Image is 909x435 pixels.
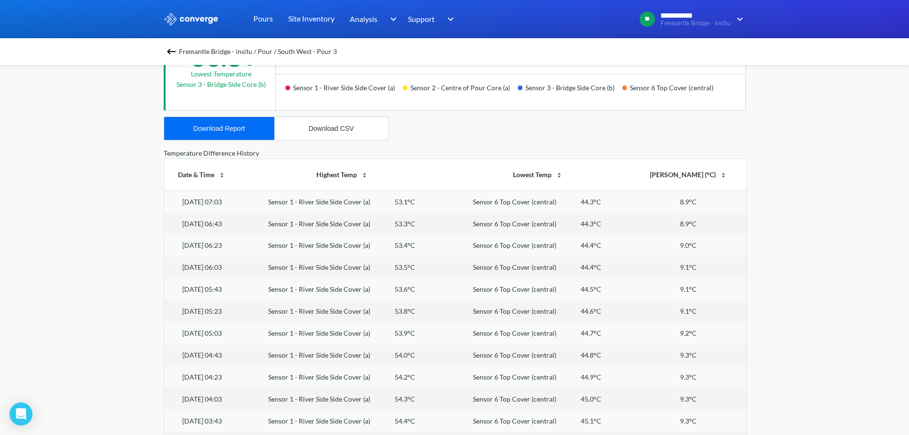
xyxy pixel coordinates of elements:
[581,197,601,207] div: 44.3°C
[581,372,601,382] div: 44.9°C
[473,416,556,426] div: Sensor 6 Top Cover (central)
[631,322,746,344] td: 9.2°C
[631,366,746,388] td: 9.3°C
[164,256,240,278] td: [DATE] 06:03
[164,234,240,256] td: [DATE] 06:23
[164,300,240,322] td: [DATE] 05:23
[473,394,556,404] div: Sensor 6 Top Cover (central)
[631,344,746,366] td: 9.3°C
[581,306,601,317] div: 44.6°C
[361,171,368,179] img: sort-icon.svg
[518,80,622,103] div: Sensor 3 - Bridge Side Core (b)
[395,306,415,317] div: 53.8°C
[274,117,388,140] button: Download CSV
[631,213,746,235] td: 8.9°C
[395,372,415,382] div: 54.2°C
[581,350,601,361] div: 44.8°C
[473,197,556,207] div: Sensor 6 Top Cover (central)
[473,219,556,229] div: Sensor 6 Top Cover (central)
[164,322,240,344] td: [DATE] 05:03
[720,171,727,179] img: sort-icon.svg
[164,344,240,366] td: [DATE] 04:43
[10,403,32,425] div: Open Intercom Messenger
[395,284,415,295] div: 53.6°C
[268,219,370,229] div: Sensor 1 - River Side Side Cover (a)
[193,125,245,132] div: Download Report
[622,80,721,103] div: Sensor 6 Top Cover (central)
[309,125,354,132] div: Download CSV
[164,366,240,388] td: [DATE] 04:23
[581,416,601,426] div: 45.1°C
[631,388,746,410] td: 9.3°C
[285,80,403,103] div: Sensor 1 - River Side Side Cover (a)
[268,350,370,361] div: Sensor 1 - River Side Side Cover (a)
[581,262,601,273] div: 44.4°C
[164,159,240,191] th: Date & Time
[631,234,746,256] td: 9.0°C
[631,256,746,278] td: 9.1°C
[631,191,746,212] td: 8.9°C
[268,240,370,251] div: Sensor 1 - River Side Side Cover (a)
[555,171,563,179] img: sort-icon.svg
[731,13,746,25] img: downArrow.svg
[395,240,415,251] div: 53.4°C
[660,20,731,27] span: Fremantle Bridge - insitu
[179,45,337,58] span: Fremantle Bridge - insitu / Pour / South West - Pour 3
[395,328,415,339] div: 53.9°C
[631,159,746,191] th: [PERSON_NAME] (°C)
[581,219,601,229] div: 44.3°C
[473,284,556,295] div: Sensor 6 Top Cover (central)
[581,284,601,295] div: 44.5°C
[164,117,274,140] button: Download Report
[395,197,415,207] div: 53.1°C
[268,306,370,317] div: Sensor 1 - River Side Side Cover (a)
[268,284,370,295] div: Sensor 1 - River Side Side Cover (a)
[268,372,370,382] div: Sensor 1 - River Side Side Cover (a)
[268,262,370,273] div: Sensor 1 - River Side Side Cover (a)
[395,416,415,426] div: 54.4°C
[268,328,370,339] div: Sensor 1 - River Side Side Cover (a)
[164,410,240,432] td: [DATE] 03:43
[395,394,415,404] div: 54.3°C
[268,197,370,207] div: Sensor 1 - River Side Side Cover (a)
[191,69,251,79] div: Lowest temperature
[166,46,177,57] img: backspace.svg
[395,350,415,361] div: 54.0°C
[177,79,266,90] p: Sensor 3 - Bridge Side Core (b)
[240,159,445,191] th: Highest Temp
[473,350,556,361] div: Sensor 6 Top Cover (central)
[164,13,219,25] img: logo_ewhite.svg
[408,13,435,25] span: Support
[164,278,240,300] td: [DATE] 05:43
[395,262,415,273] div: 53.5°C
[631,300,746,322] td: 9.1°C
[164,388,240,410] td: [DATE] 04:03
[403,80,518,103] div: Sensor 2 - Centre of Pour Core (a)
[631,278,746,300] td: 9.1°C
[164,213,240,235] td: [DATE] 06:43
[268,416,370,426] div: Sensor 1 - River Side Side Cover (a)
[631,410,746,432] td: 9.3°C
[581,328,601,339] div: 44.7°C
[581,240,601,251] div: 44.4°C
[445,159,631,191] th: Lowest Temp
[473,306,556,317] div: Sensor 6 Top Cover (central)
[164,148,746,159] div: Temperature Difference History
[581,394,601,404] div: 45.0°C
[473,262,556,273] div: Sensor 6 Top Cover (central)
[473,372,556,382] div: Sensor 6 Top Cover (central)
[473,240,556,251] div: Sensor 6 Top Cover (central)
[384,13,399,25] img: downArrow.svg
[395,219,415,229] div: 53.3°C
[441,13,457,25] img: downArrow.svg
[268,394,370,404] div: Sensor 1 - River Side Side Cover (a)
[218,171,226,179] img: sort-icon.svg
[473,328,556,339] div: Sensor 6 Top Cover (central)
[164,191,240,212] td: [DATE] 07:03
[350,13,377,25] span: Analysis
